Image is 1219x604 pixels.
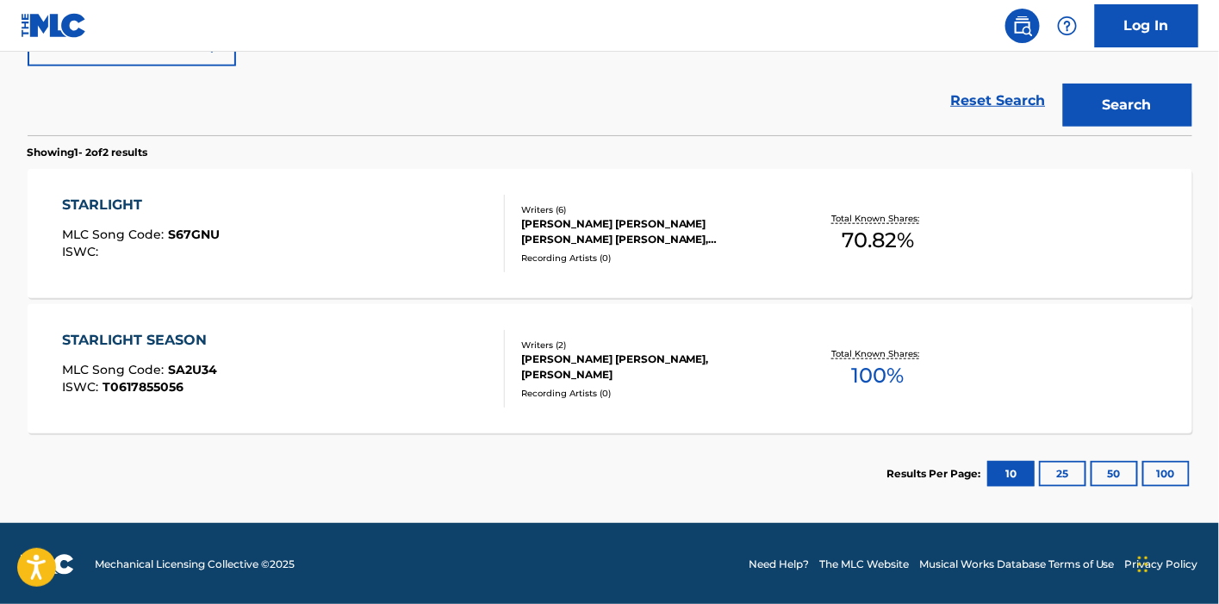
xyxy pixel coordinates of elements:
span: ISWC : [62,379,103,395]
div: Recording Artists ( 0 ) [521,252,781,265]
a: Log In [1095,4,1198,47]
button: Search [1063,84,1192,127]
a: Public Search [1005,9,1040,43]
div: [PERSON_NAME] [PERSON_NAME], [PERSON_NAME] [521,352,781,383]
div: Writers ( 2 ) [521,339,781,352]
span: MLC Song Code : [62,227,168,242]
button: 10 [987,461,1035,487]
div: STARLIGHT [62,195,220,215]
img: MLC Logo [21,13,87,38]
div: [PERSON_NAME] [PERSON_NAME] [PERSON_NAME] [PERSON_NAME], [PERSON_NAME], [PERSON_NAME] [PERSON_NAM... [521,216,781,247]
div: Drag [1138,539,1148,590]
a: Reset Search [942,82,1054,120]
iframe: Chat Widget [1133,521,1219,604]
span: S67GNU [168,227,220,242]
img: help [1057,16,1078,36]
span: ISWC : [62,244,103,259]
p: Results Per Page: [887,466,986,482]
img: search [1012,16,1033,36]
a: STARLIGHT SEASONMLC Song Code:SA2U34ISWC:T0617855056Writers (2)[PERSON_NAME] [PERSON_NAME], [PERS... [28,304,1192,433]
a: Musical Works Database Terms of Use [919,557,1115,572]
a: STARLIGHTMLC Song Code:S67GNUISWC:Writers (6)[PERSON_NAME] [PERSON_NAME] [PERSON_NAME] [PERSON_NA... [28,169,1192,298]
button: 25 [1039,461,1086,487]
img: logo [21,554,74,575]
button: 50 [1091,461,1138,487]
span: T0617855056 [103,379,183,395]
span: Mechanical Licensing Collective © 2025 [95,557,295,572]
div: Writers ( 6 ) [521,203,781,216]
button: 100 [1142,461,1190,487]
div: Recording Artists ( 0 ) [521,387,781,400]
span: 100 % [852,360,905,391]
div: STARLIGHT SEASON [62,330,217,351]
a: Privacy Policy [1125,557,1198,572]
a: Need Help? [749,557,809,572]
p: Total Known Shares: [832,347,924,360]
div: Help [1050,9,1085,43]
span: SA2U34 [168,362,217,377]
p: Total Known Shares: [832,212,924,225]
a: The MLC Website [819,557,909,572]
span: 70.82 % [842,225,914,256]
p: Showing 1 - 2 of 2 results [28,145,148,160]
span: MLC Song Code : [62,362,168,377]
